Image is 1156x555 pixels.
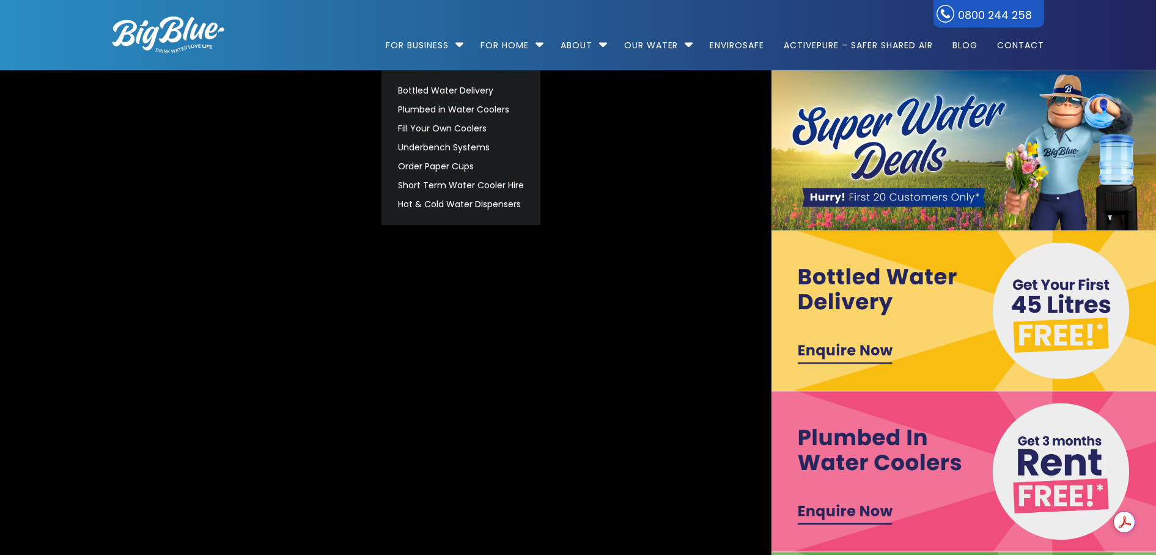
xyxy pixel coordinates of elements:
a: Fill Your Own Coolers [392,119,529,138]
a: Order Paper Cups [392,157,529,176]
img: logo [112,17,224,53]
a: Hot & Cold Water Dispensers [392,195,529,214]
a: Plumbed in Water Coolers [392,100,529,119]
a: Underbench Systems [392,138,529,157]
a: Bottled Water Delivery [392,81,529,100]
a: Short Term Water Cooler Hire [392,176,529,195]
